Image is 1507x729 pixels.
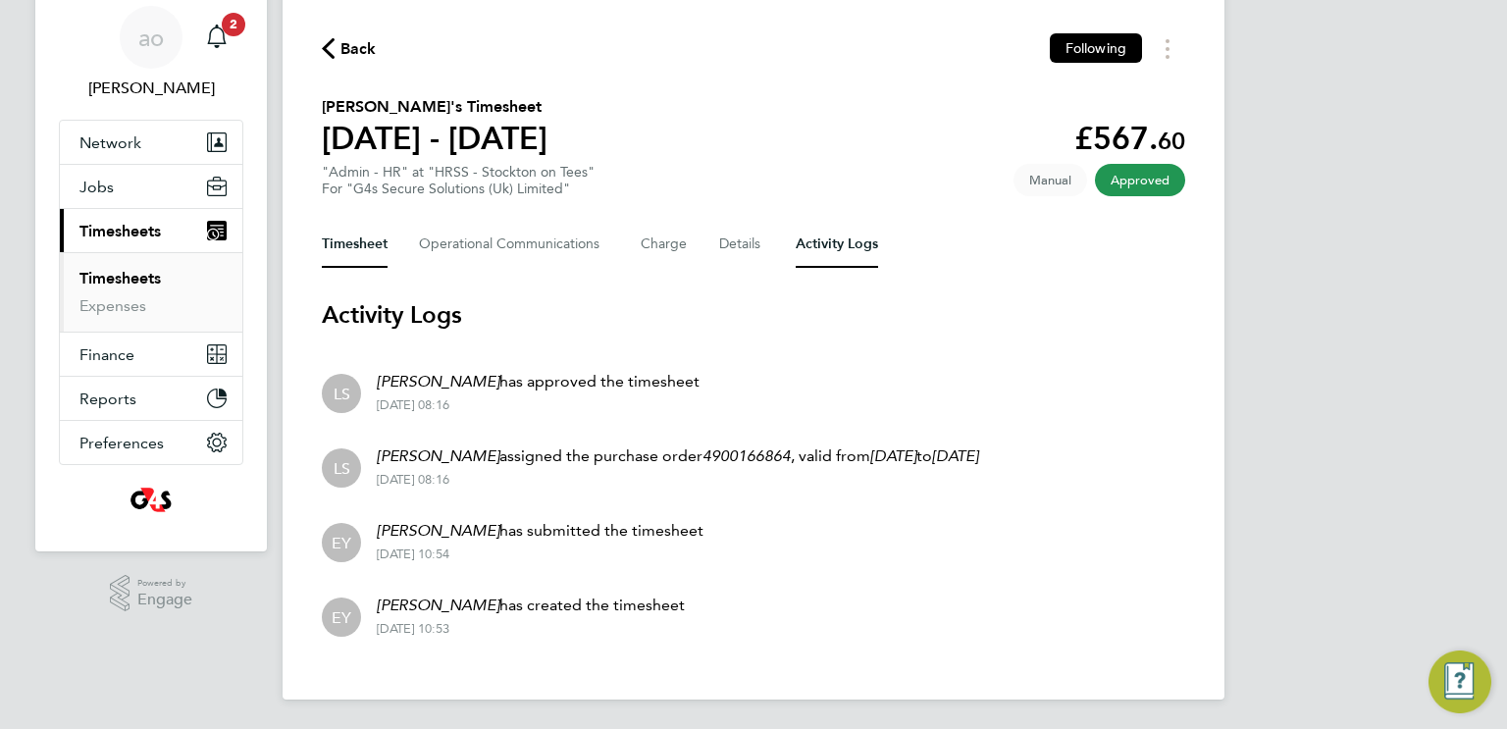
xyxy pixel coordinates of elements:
[1150,33,1185,64] button: Timesheets Menu
[59,6,243,100] a: ao[PERSON_NAME]
[1065,39,1126,57] span: Following
[796,221,878,268] button: Activity Logs
[79,296,146,315] a: Expenses
[1074,120,1185,157] app-decimal: £567.
[322,299,1185,331] h3: Activity Logs
[377,519,703,543] p: has submitted the timesheet
[79,222,161,240] span: Timesheets
[377,547,703,562] div: [DATE] 10:54
[322,181,595,197] div: For "G4s Secure Solutions (Uk) Limited"
[322,598,361,637] div: Emily Young
[932,446,978,465] em: [DATE]
[60,421,242,464] button: Preferences
[138,25,164,50] span: ao
[79,345,134,364] span: Finance
[322,523,361,562] div: Emily Young
[340,37,377,61] span: Back
[419,221,609,268] button: Operational Communications
[322,36,377,61] button: Back
[377,472,978,488] div: [DATE] 08:16
[60,209,242,252] button: Timesheets
[870,446,916,465] em: [DATE]
[60,165,242,208] button: Jobs
[377,397,700,413] div: [DATE] 08:16
[79,269,161,287] a: Timesheets
[377,444,978,468] p: assigned the purchase order , valid from to
[60,377,242,420] button: Reports
[60,121,242,164] button: Network
[702,446,791,465] em: 4900166864
[322,119,547,158] h1: [DATE] - [DATE]
[322,374,361,413] div: Lindsay Stockton
[110,575,193,612] a: Powered byEngage
[127,485,177,516] img: g4sssuk-logo-retina.png
[59,485,243,516] a: Go to home page
[59,77,243,100] span: alan overton
[60,333,242,376] button: Finance
[332,532,351,553] span: EY
[377,621,685,637] div: [DATE] 10:53
[322,95,547,119] h2: [PERSON_NAME]'s Timesheet
[377,372,499,391] em: [PERSON_NAME]
[1158,127,1185,155] span: 60
[1050,33,1142,63] button: Following
[197,6,236,69] a: 2
[334,457,350,479] span: LS
[60,252,242,332] div: Timesheets
[79,178,114,196] span: Jobs
[377,521,499,540] em: [PERSON_NAME]
[334,383,350,404] span: LS
[719,221,764,268] button: Details
[79,390,136,408] span: Reports
[222,13,245,36] span: 2
[137,575,192,592] span: Powered by
[79,133,141,152] span: Network
[1095,164,1185,196] span: This timesheet has been approved.
[377,596,499,614] em: [PERSON_NAME]
[377,446,499,465] em: [PERSON_NAME]
[641,221,688,268] button: Charge
[322,448,361,488] div: Lindsay Stockton
[322,221,388,268] button: Timesheet
[332,606,351,628] span: EY
[1429,651,1491,713] button: Engage Resource Center
[322,164,595,197] div: "Admin - HR" at "HRSS - Stockton on Tees"
[377,370,700,393] p: has approved the timesheet
[79,434,164,452] span: Preferences
[137,592,192,608] span: Engage
[377,594,685,617] p: has created the timesheet
[1013,164,1087,196] span: This timesheet was manually created.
